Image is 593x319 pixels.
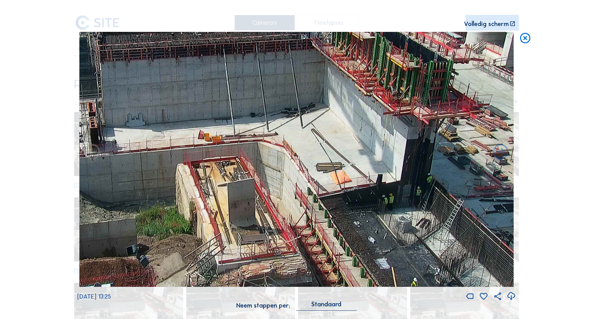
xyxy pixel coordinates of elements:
div: Volledig scherm [464,21,509,27]
span: [DATE] 13:25 [77,293,111,300]
div: Standaard [311,301,341,307]
div: Neem stappen per: [236,302,290,308]
i: Forward [83,143,102,162]
img: Image [79,32,514,287]
div: Standaard [296,301,357,310]
i: Back [491,143,510,162]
